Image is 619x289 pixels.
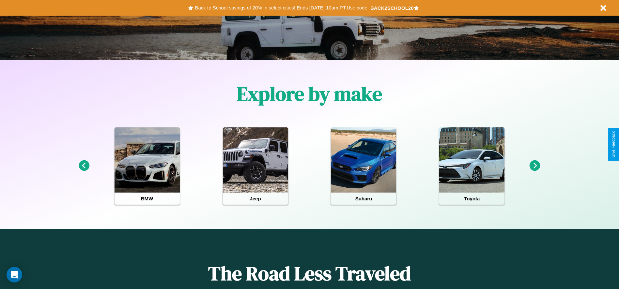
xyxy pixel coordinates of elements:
[439,193,504,205] h4: Toyota
[370,5,414,11] b: BACK2SCHOOL20
[611,131,616,158] div: Give Feedback
[331,193,396,205] h4: Subaru
[223,193,288,205] h4: Jeep
[237,80,382,107] h1: Explore by make
[7,267,22,282] div: Open Intercom Messenger
[124,260,495,287] h1: The Road Less Traveled
[193,3,370,12] button: Back to School savings of 20% in select cities! Ends [DATE] 10am PT.Use code:
[115,193,180,205] h4: BMW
